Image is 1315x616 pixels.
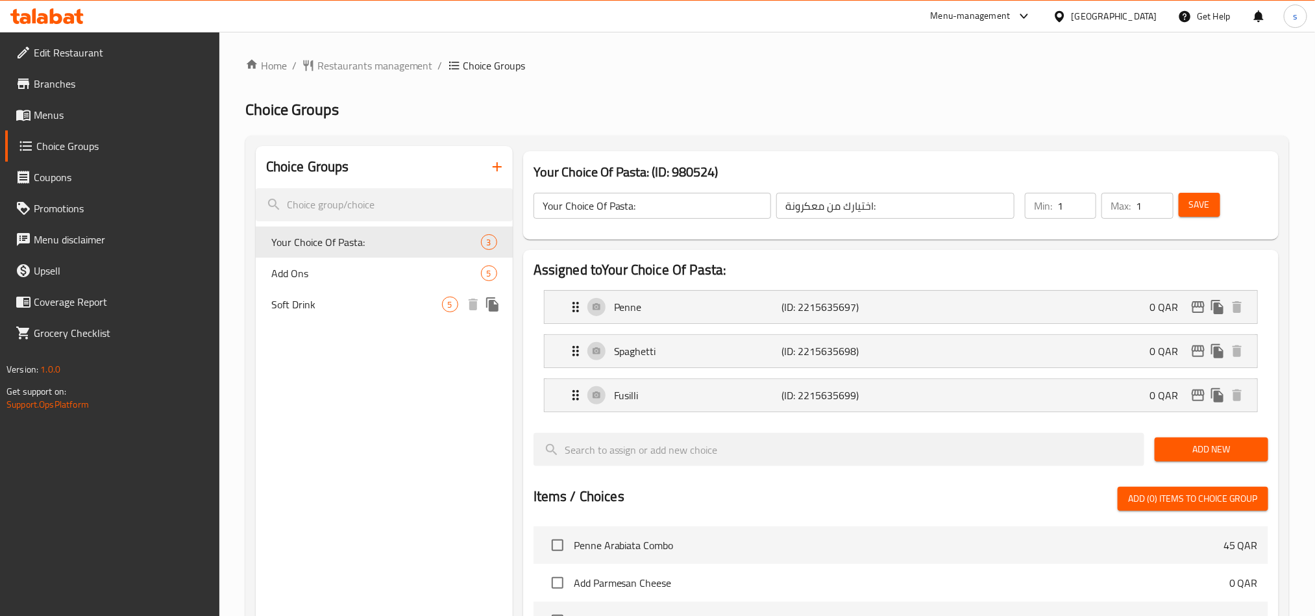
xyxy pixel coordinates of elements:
span: Restaurants management [317,58,433,73]
button: Add New [1155,437,1268,462]
span: Coverage Report [34,294,209,310]
button: delete [1227,386,1247,405]
p: Min: [1034,198,1052,214]
span: s [1293,9,1297,23]
li: / [292,58,297,73]
li: Expand [534,285,1268,329]
h2: Choice Groups [266,157,349,177]
button: duplicate [483,295,502,314]
a: Restaurants management [302,58,433,73]
a: Choice Groups [5,130,219,162]
span: Add (0) items to choice group [1128,491,1258,507]
span: Version: [6,361,38,378]
input: search [534,433,1144,466]
span: Select choice [544,532,571,559]
button: delete [463,295,483,314]
span: Your Choice Of Pasta: [271,234,481,250]
p: 0 QAR [1229,575,1258,591]
span: Choice Groups [463,58,526,73]
span: Upsell [34,263,209,278]
a: Promotions [5,193,219,224]
span: Choice Groups [245,95,339,124]
button: edit [1188,341,1208,361]
a: Coverage Report [5,286,219,317]
span: Soft Drink [271,297,442,312]
div: Expand [545,379,1257,412]
div: Soft Drink5deleteduplicate [256,289,513,320]
a: Support.OpsPlatform [6,396,89,413]
button: edit [1188,386,1208,405]
div: Menu-management [931,8,1011,24]
div: Choices [481,234,497,250]
a: Coupons [5,162,219,193]
li: Expand [534,329,1268,373]
h3: Your Choice Of Pasta: (ID: 980524) [534,162,1268,182]
p: 45 QAR [1223,537,1258,553]
h2: Assigned to Your Choice Of Pasta: [534,260,1268,280]
span: Grocery Checklist [34,325,209,341]
span: 1.0.0 [40,361,60,378]
p: Spaghetti [614,343,781,359]
button: duplicate [1208,341,1227,361]
li: Expand [534,373,1268,417]
span: Coupons [34,169,209,185]
p: 0 QAR [1149,388,1188,403]
p: (ID: 2215635697) [781,299,893,315]
button: Add (0) items to choice group [1118,487,1268,511]
p: 0 QAR [1149,343,1188,359]
span: Penne Arabiata Combo [574,537,1223,553]
button: Save [1179,193,1220,217]
h2: Items / Choices [534,487,624,506]
a: Edit Restaurant [5,37,219,68]
span: 5 [482,267,497,280]
nav: breadcrumb [245,58,1289,73]
p: Fusilli [614,388,781,403]
span: 3 [482,236,497,249]
button: edit [1188,297,1208,317]
button: duplicate [1208,386,1227,405]
span: Add New [1165,441,1258,458]
span: Branches [34,76,209,92]
input: search [256,188,513,221]
div: Choices [481,265,497,281]
div: Your Choice Of Pasta:3 [256,227,513,258]
button: duplicate [1208,297,1227,317]
div: Choices [442,297,458,312]
a: Upsell [5,255,219,286]
span: 5 [443,299,458,311]
a: Menus [5,99,219,130]
a: Home [245,58,287,73]
span: Select choice [544,569,571,597]
span: Choice Groups [36,138,209,154]
span: Menus [34,107,209,123]
div: Expand [545,291,1257,323]
a: Grocery Checklist [5,317,219,349]
div: Expand [545,335,1257,367]
p: Max: [1111,198,1131,214]
span: Promotions [34,201,209,216]
p: Penne [614,299,781,315]
span: Add Parmesan Cheese [574,575,1229,591]
button: delete [1227,341,1247,361]
span: Get support on: [6,383,66,400]
span: Edit Restaurant [34,45,209,60]
button: delete [1227,297,1247,317]
a: Menu disclaimer [5,224,219,255]
a: Branches [5,68,219,99]
span: Save [1189,197,1210,213]
p: 0 QAR [1149,299,1188,315]
p: (ID: 2215635698) [781,343,893,359]
div: Add Ons5 [256,258,513,289]
li: / [438,58,443,73]
span: Menu disclaimer [34,232,209,247]
span: Add Ons [271,265,481,281]
p: (ID: 2215635699) [781,388,893,403]
div: [GEOGRAPHIC_DATA] [1072,9,1157,23]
